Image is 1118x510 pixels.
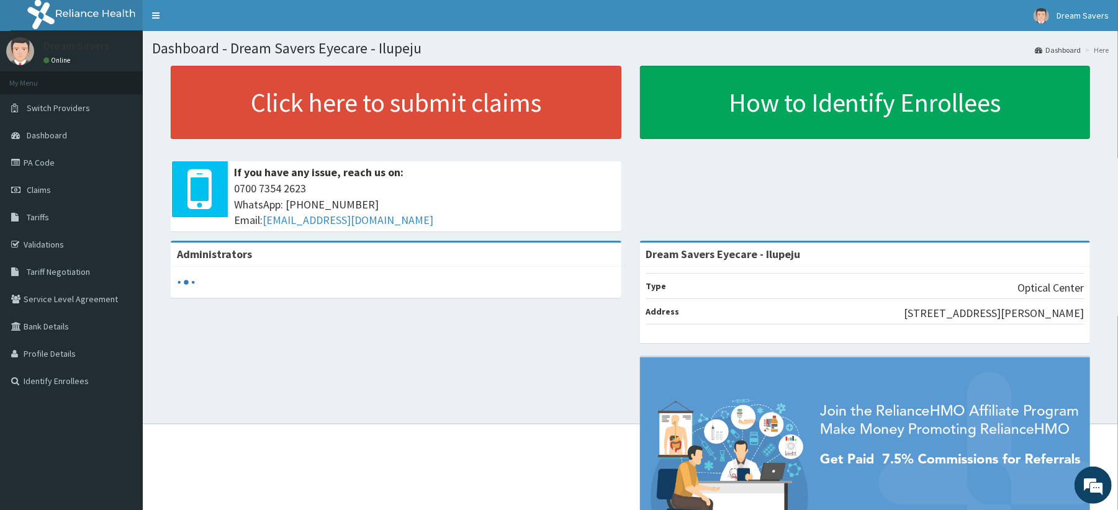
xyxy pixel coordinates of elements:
[1034,8,1049,24] img: User Image
[1035,45,1081,55] a: Dashboard
[646,247,801,261] strong: Dream Savers Eyecare - Ilupeju
[43,56,73,65] a: Online
[43,40,109,51] p: Dream Savers
[27,130,67,141] span: Dashboard
[27,212,49,223] span: Tariffs
[1017,280,1084,296] p: Optical Center
[171,66,621,139] a: Click here to submit claims
[27,184,51,195] span: Claims
[1057,10,1109,21] span: Dream Savers
[646,280,667,292] b: Type
[1082,45,1109,55] li: Here
[27,266,90,277] span: Tariff Negotiation
[27,102,90,114] span: Switch Providers
[177,273,196,292] svg: audio-loading
[6,37,34,65] img: User Image
[152,40,1109,56] h1: Dashboard - Dream Savers Eyecare - Ilupeju
[234,181,615,228] span: 0700 7354 2623 WhatsApp: [PHONE_NUMBER] Email:
[646,306,680,317] b: Address
[234,165,403,179] b: If you have any issue, reach us on:
[640,66,1091,139] a: How to Identify Enrollees
[904,305,1084,321] p: [STREET_ADDRESS][PERSON_NAME]
[263,213,433,227] a: [EMAIL_ADDRESS][DOMAIN_NAME]
[177,247,252,261] b: Administrators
